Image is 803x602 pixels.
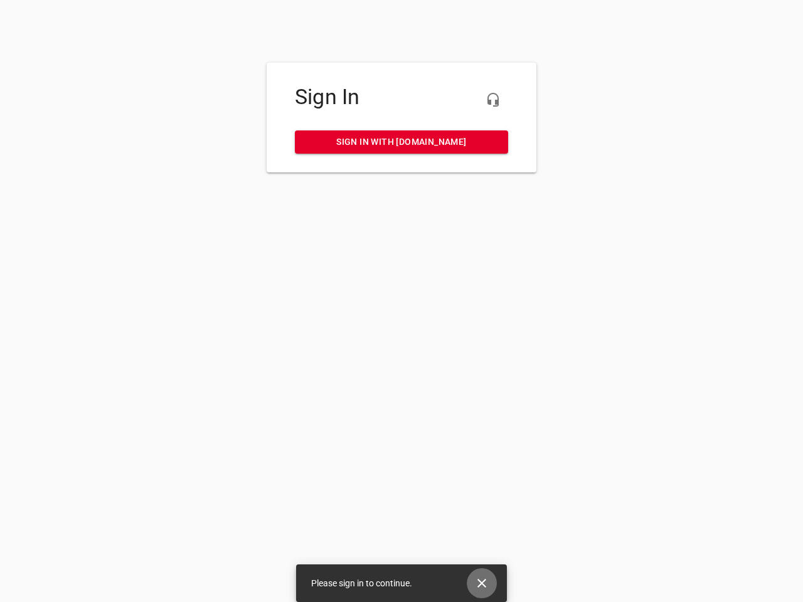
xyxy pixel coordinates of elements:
[295,130,508,154] a: Sign in with [DOMAIN_NAME]
[311,578,412,588] span: Please sign in to continue.
[295,85,508,110] h4: Sign In
[305,134,498,150] span: Sign in with [DOMAIN_NAME]
[467,568,497,598] button: Close
[529,141,794,593] iframe: Chat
